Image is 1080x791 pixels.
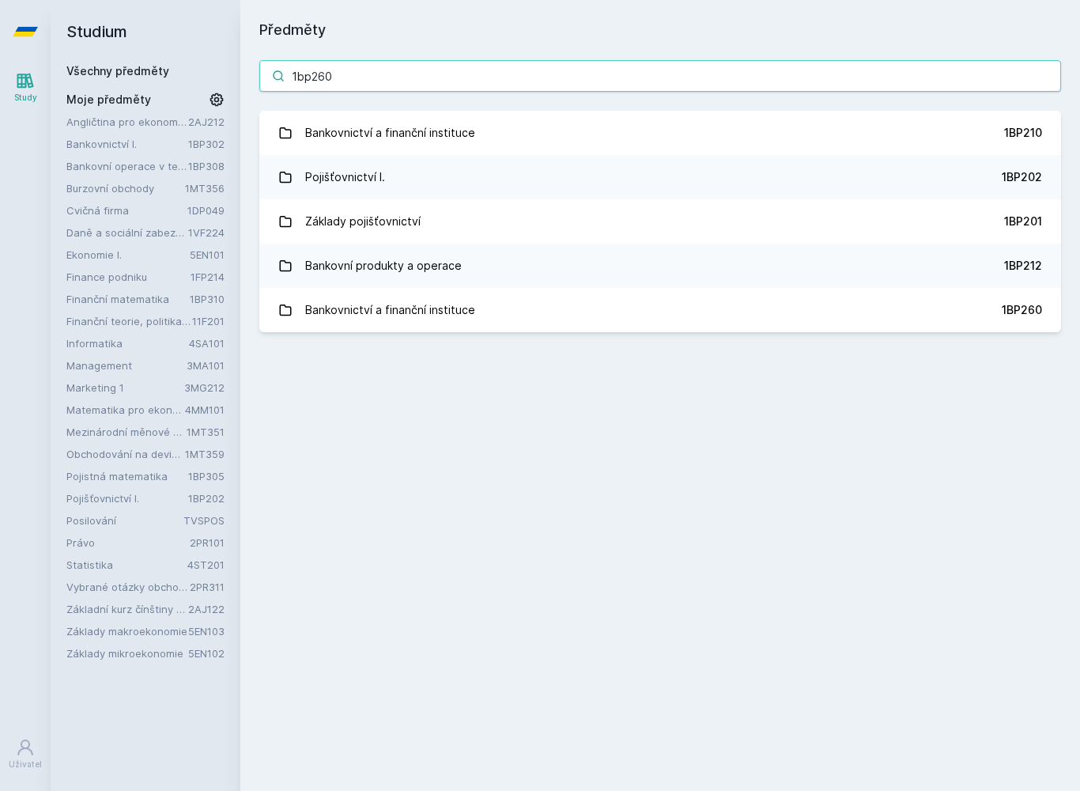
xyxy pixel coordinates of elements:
a: Management [66,358,187,373]
a: Základní kurz čínštiny B (A1) [66,601,188,617]
a: Bankovnictví a finanční instituce 1BP260 [259,288,1061,332]
a: 4SA101 [189,337,225,350]
div: 1BP212 [1004,258,1042,274]
a: TVSPOS [183,514,225,527]
a: Study [3,63,47,112]
div: 1BP202 [1002,169,1042,185]
a: 1MT359 [185,448,225,460]
a: Informatika [66,335,189,351]
a: Vybrané otázky obchodního práva [66,579,190,595]
a: Statistika [66,557,187,573]
a: Angličtina pro ekonomická studia 2 (B2/C1) [66,114,188,130]
a: Marketing 1 [66,380,184,395]
div: Pojišťovnictví I. [305,161,385,193]
a: Základy mikroekonomie [66,645,188,661]
a: Pojistná matematika [66,468,188,484]
div: Study [14,92,37,104]
a: Právo [66,535,190,551]
a: Burzovní obchody [66,180,185,196]
a: 1BP302 [188,138,225,150]
a: Pojišťovnictví I. 1BP202 [259,155,1061,199]
a: 1DP049 [187,204,225,217]
a: Matematika pro ekonomy [66,402,185,418]
a: 4MM101 [185,403,225,416]
a: 1BP310 [190,293,225,305]
a: Finance podniku [66,269,191,285]
a: 1BP305 [188,470,225,483]
a: Základy makroekonomie [66,623,188,639]
a: Všechny předměty [66,64,169,78]
a: Posilování [66,513,183,528]
a: Obchodování na devizovém trhu [66,446,185,462]
a: 3MG212 [184,381,225,394]
a: 4ST201 [187,558,225,571]
a: Pojišťovnictví I. [66,490,188,506]
a: Finanční matematika [66,291,190,307]
a: Bankovní operace v teorii a praxi [66,158,188,174]
a: Daně a sociální zabezpečení [66,225,188,240]
a: 5EN103 [188,625,225,638]
a: Bankovnictví I. [66,136,188,152]
input: Název nebo ident předmětu… [259,60,1061,92]
a: 1FP214 [191,271,225,283]
div: Základy pojišťovnictví [305,206,421,237]
a: Bankovnictví a finanční instituce 1BP210 [259,111,1061,155]
div: 1BP210 [1004,125,1042,141]
div: Bankovnictví a finanční instituce [305,294,475,326]
a: 3MA101 [187,359,225,372]
a: 1BP308 [188,160,225,172]
a: 2AJ122 [188,603,225,615]
a: Cvičná firma [66,202,187,218]
a: 1MT351 [187,426,225,438]
div: Bankovnictví a finanční instituce [305,117,475,149]
h1: Předměty [259,19,1061,41]
span: Moje předměty [66,92,151,108]
div: 1BP201 [1004,214,1042,229]
a: 11F201 [192,315,225,327]
a: 5EN101 [190,248,225,261]
a: Uživatel [3,730,47,778]
a: 2PR311 [190,581,225,593]
a: Ekonomie I. [66,247,190,263]
a: 1VF224 [188,226,225,239]
a: Základy pojišťovnictví 1BP201 [259,199,1061,244]
a: 5EN102 [188,647,225,660]
div: Bankovní produkty a operace [305,250,462,282]
a: Mezinárodní měnové a finanční instituce [66,424,187,440]
a: 1BP202 [188,492,225,505]
a: 2AJ212 [188,115,225,128]
div: Uživatel [9,759,42,770]
a: Bankovní produkty a operace 1BP212 [259,244,1061,288]
a: Finanční teorie, politika a instituce [66,313,192,329]
a: 1MT356 [185,182,225,195]
div: 1BP260 [1002,302,1042,318]
a: 2PR101 [190,536,225,549]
